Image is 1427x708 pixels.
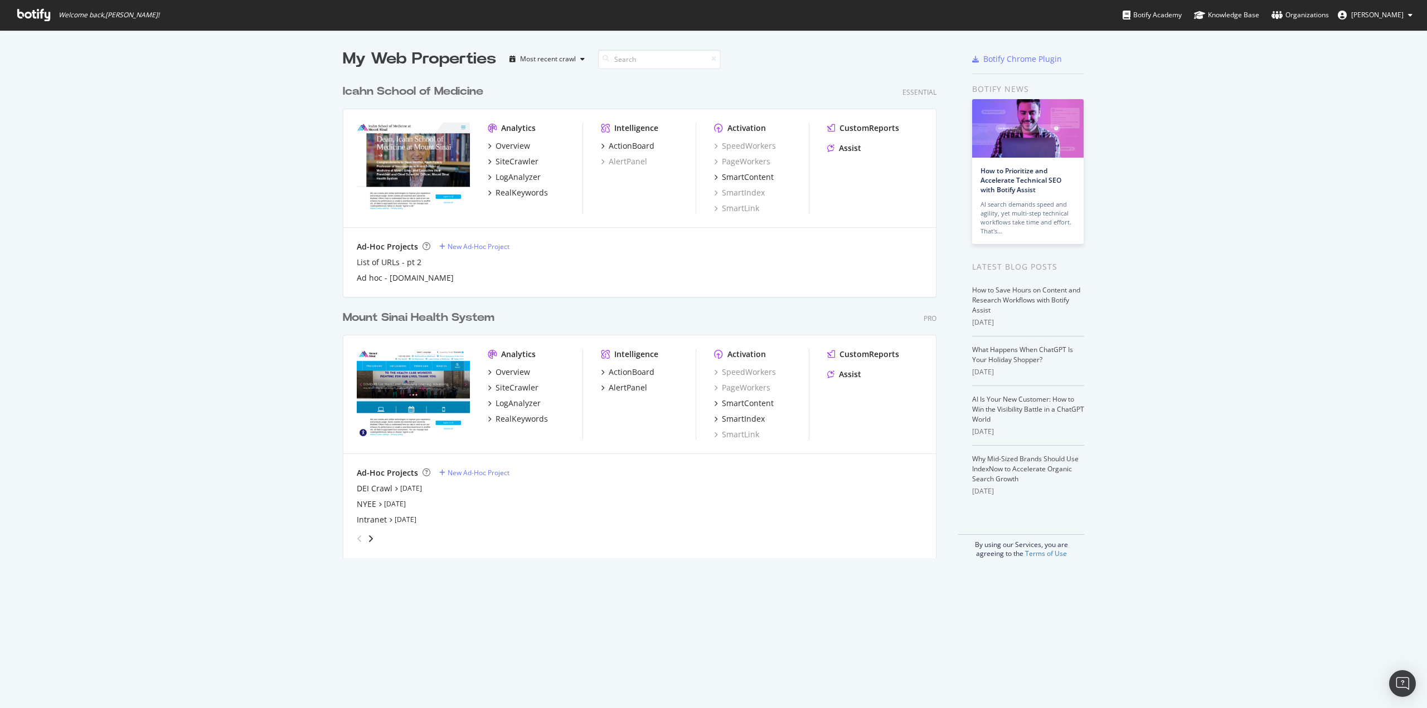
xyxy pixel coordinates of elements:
a: Assist [827,143,861,154]
a: SmartLink [714,203,759,214]
div: My Web Properties [343,48,496,70]
div: Overview [496,140,530,152]
div: Assist [839,143,861,154]
a: Why Mid-Sized Brands Should Use IndexNow to Accelerate Organic Search Growth [972,454,1079,484]
a: LogAnalyzer [488,398,541,409]
a: Icahn School of Medicine [343,84,488,100]
a: SiteCrawler [488,382,538,393]
a: SiteCrawler [488,156,538,167]
a: Intranet [357,514,387,525]
div: Ad-Hoc Projects [357,241,418,252]
div: Latest Blog Posts [972,261,1084,273]
a: DEI Crawl [357,483,392,494]
div: [DATE] [972,486,1084,496]
a: SmartIndex [714,413,765,424]
span: Welcome back, [PERSON_NAME] ! [59,11,159,19]
div: ActionBoard [609,367,654,378]
a: PageWorkers [714,156,770,167]
a: SmartContent [714,398,774,409]
button: Most recent crawl [505,50,589,68]
a: SpeedWorkers [714,140,776,152]
div: CustomReports [839,349,899,360]
div: Open Intercom Messenger [1389,670,1416,697]
div: Assist [839,369,861,380]
a: RealKeywords [488,187,548,198]
div: Analytics [501,123,536,134]
div: LogAnalyzer [496,398,541,409]
div: AI search demands speed and agility, yet multi-step technical workflows take time and effort. Tha... [981,200,1075,236]
img: icahn.mssm.edu [357,123,470,213]
div: ActionBoard [609,140,654,152]
a: Assist [827,369,861,380]
div: Most recent crawl [520,56,576,62]
div: AlertPanel [601,156,647,167]
div: CustomReports [839,123,899,134]
a: Ad hoc - [DOMAIN_NAME] [357,272,454,284]
div: By using our Services, you are agreeing to the [958,534,1084,558]
div: New Ad-Hoc Project [448,242,509,251]
div: LogAnalyzer [496,172,541,183]
div: RealKeywords [496,413,548,424]
input: Search [598,50,721,69]
img: How to Prioritize and Accelerate Technical SEO with Botify Assist [972,99,1084,158]
a: SmartLink [714,429,759,440]
a: SpeedWorkers [714,367,776,378]
div: angle-right [367,533,375,544]
a: SmartContent [714,172,774,183]
div: grid [343,70,945,558]
div: SmartContent [722,172,774,183]
div: Pro [924,314,936,323]
div: SmartIndex [722,413,765,424]
div: SiteCrawler [496,382,538,393]
a: New Ad-Hoc Project [439,242,509,251]
div: SmartContent [722,398,774,409]
div: AlertPanel [609,382,647,393]
div: Knowledge Base [1194,9,1259,21]
a: PageWorkers [714,382,770,393]
a: CustomReports [827,123,899,134]
div: Icahn School of Medicine [343,84,483,100]
div: Ad-Hoc Projects [357,467,418,478]
div: [DATE] [972,318,1084,328]
a: AlertPanel [601,382,647,393]
a: Terms of Use [1025,549,1067,558]
a: How to Prioritize and Accelerate Technical SEO with Botify Assist [981,166,1061,194]
a: SmartIndex [714,187,765,198]
div: Mount Sinai Health System [343,310,494,326]
div: Activation [727,123,766,134]
a: ActionBoard [601,140,654,152]
a: New Ad-Hoc Project [439,468,509,477]
div: RealKeywords [496,187,548,198]
div: [DATE] [972,367,1084,377]
a: Overview [488,367,530,378]
div: Botify Chrome Plugin [983,53,1062,65]
div: SiteCrawler [496,156,538,167]
a: ActionBoard [601,367,654,378]
div: Analytics [501,349,536,360]
div: New Ad-Hoc Project [448,468,509,477]
a: AI Is Your New Customer: How to Win the Visibility Battle in a ChatGPT World [972,394,1084,424]
a: List of URLs - pt 2 [357,257,421,268]
div: Overview [496,367,530,378]
span: Mia Nina Rosario [1351,10,1404,19]
a: How to Save Hours on Content and Research Workflows with Botify Assist [972,285,1080,315]
a: CustomReports [827,349,899,360]
img: mountsinai.org [357,349,470,439]
a: [DATE] [395,515,416,524]
a: NYEE [357,499,376,510]
a: Mount Sinai Health System [343,310,499,326]
a: RealKeywords [488,413,548,424]
div: Botify news [972,83,1084,95]
div: Organizations [1271,9,1329,21]
a: Overview [488,140,530,152]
